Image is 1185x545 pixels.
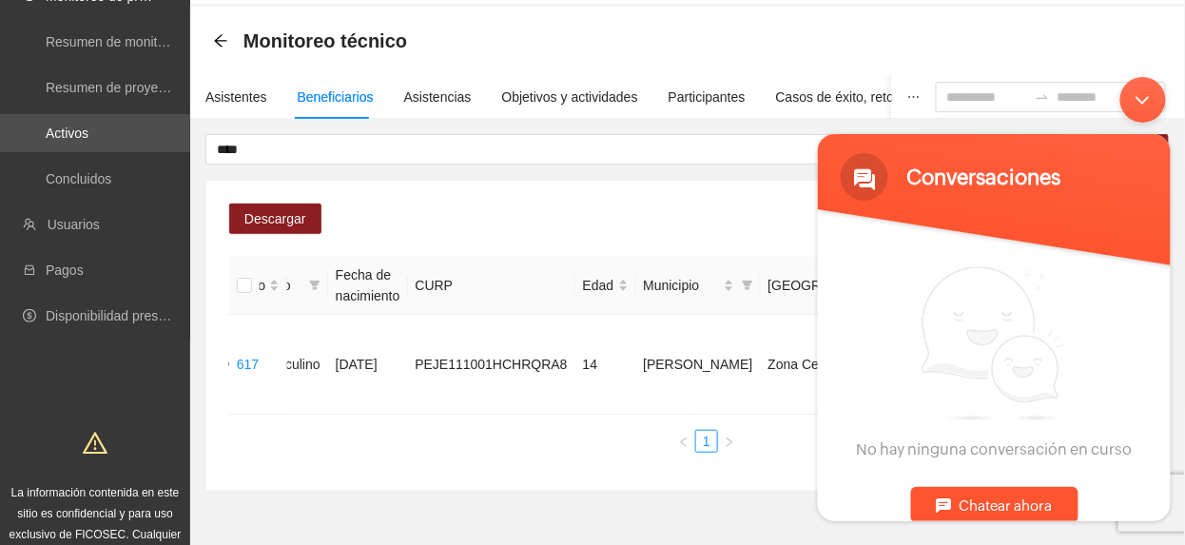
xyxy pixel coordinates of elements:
[583,275,614,296] span: Edad
[718,430,741,453] button: right
[636,315,761,415] td: [PERSON_NAME]
[244,208,306,229] span: Descargar
[669,87,746,107] div: Participantes
[46,80,249,95] a: Resumen de proyectos aprobados
[328,257,408,315] th: Fecha de nacimiento
[404,87,472,107] div: Asistencias
[408,315,575,415] td: PEJE111001HCHRQRA8
[776,87,979,107] div: Casos de éxito, retos y obstáculos
[672,430,695,453] button: left
[696,431,717,452] a: 1
[575,315,636,415] td: 14
[213,33,228,49] div: Back
[46,263,84,278] a: Pagos
[738,271,757,300] span: filter
[83,431,107,456] span: warning
[309,280,321,291] span: filter
[305,271,324,300] span: filter
[678,437,690,448] span: left
[213,33,228,49] span: arrow-left
[46,308,208,323] a: Disponibilidad presupuestal
[205,87,267,107] div: Asistentes
[328,315,408,415] td: [DATE]
[46,126,88,141] a: Activos
[243,26,407,56] span: Monitoreo técnico
[695,430,718,453] li: 1
[502,87,638,107] div: Objetivos y actividades
[644,275,720,296] span: Municipio
[672,430,695,453] li: Previous Page
[46,34,185,49] a: Resumen de monitoreo
[408,257,575,315] th: CURP
[761,257,929,315] th: Colonia
[575,257,636,315] th: Edad
[298,87,374,107] div: Beneficiarios
[724,437,735,448] span: right
[742,280,753,291] span: filter
[237,357,259,372] a: 617
[48,217,100,232] a: Usuarios
[46,171,111,186] a: Concluidos
[761,315,929,415] td: Zona Centro
[636,257,761,315] th: Municipio
[229,204,321,234] button: Descargar
[768,275,907,296] span: [GEOGRAPHIC_DATA]
[808,68,1180,531] iframe: SalesIQ Chatwindow
[718,430,741,453] li: Next Page
[253,315,328,415] td: Masculino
